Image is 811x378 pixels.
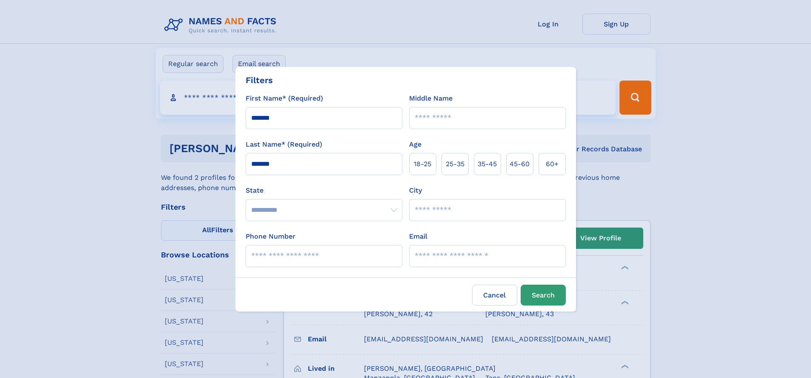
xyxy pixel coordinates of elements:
label: Middle Name [409,93,453,104]
label: Age [409,139,421,150]
button: Search [521,285,566,306]
div: Filters [246,74,273,87]
label: Last Name* (Required) [246,139,322,150]
label: First Name* (Required) [246,93,323,104]
label: Phone Number [246,231,295,242]
span: 45‑60 [510,159,530,169]
label: City [409,185,422,196]
label: State [246,185,402,196]
label: Cancel [472,285,517,306]
span: 60+ [546,159,559,169]
span: 25‑35 [446,159,464,169]
span: 18‑25 [414,159,431,169]
span: 35‑45 [478,159,497,169]
label: Email [409,231,427,242]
